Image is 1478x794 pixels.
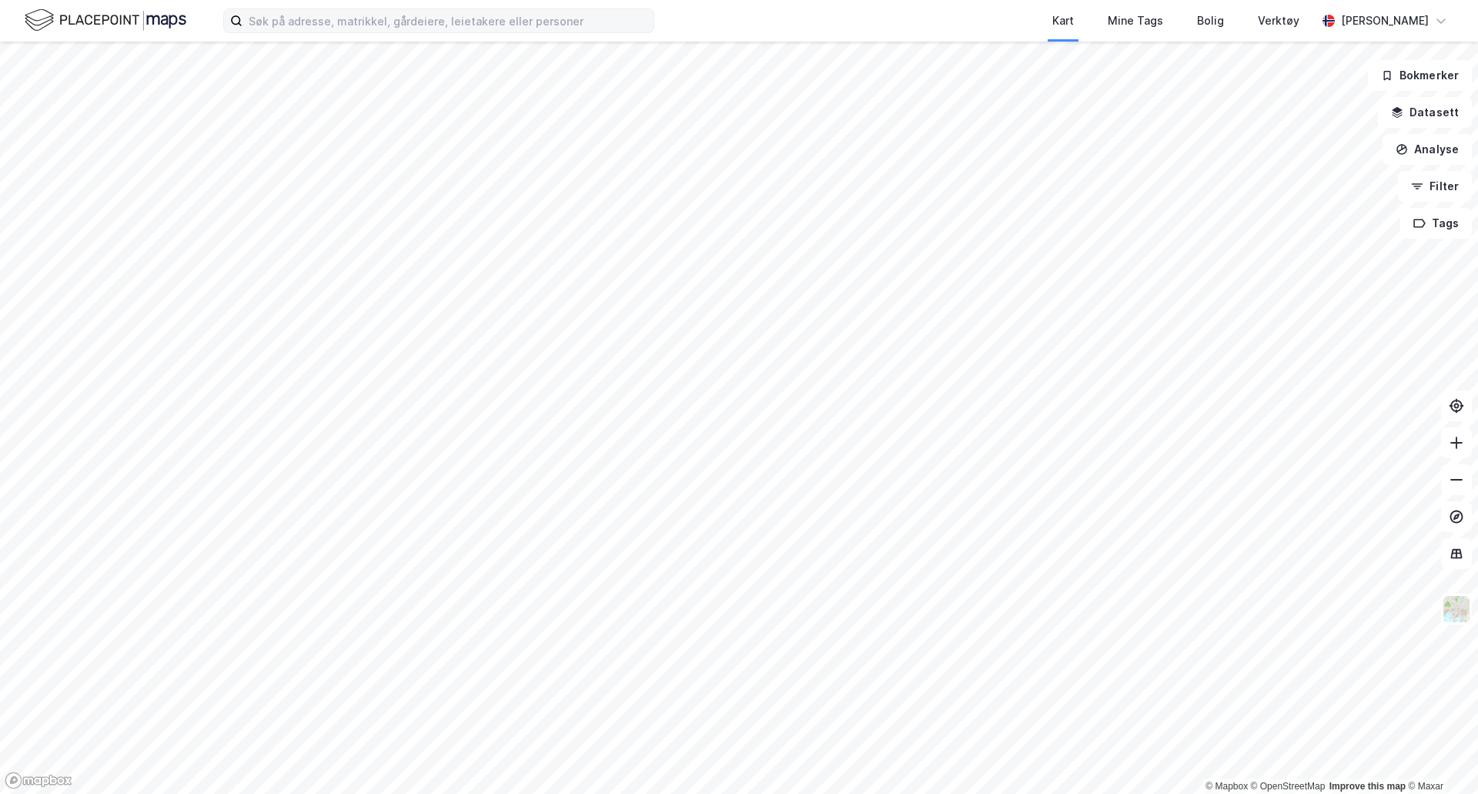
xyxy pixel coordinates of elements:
[1251,781,1326,792] a: OpenStreetMap
[1400,208,1472,239] button: Tags
[1108,12,1163,30] div: Mine Tags
[1378,97,1472,128] button: Datasett
[1052,12,1074,30] div: Kart
[1329,781,1406,792] a: Improve this map
[5,772,72,789] a: Mapbox homepage
[242,9,654,32] input: Søk på adresse, matrikkel, gårdeiere, leietakere eller personer
[1341,12,1429,30] div: [PERSON_NAME]
[1398,171,1472,202] button: Filter
[1368,60,1472,91] button: Bokmerker
[1197,12,1224,30] div: Bolig
[1442,595,1471,624] img: Z
[1401,720,1478,794] div: Kontrollprogram for chat
[1383,134,1472,165] button: Analyse
[1258,12,1299,30] div: Verktøy
[1401,720,1478,794] iframe: Chat Widget
[25,7,186,34] img: logo.f888ab2527a4732fd821a326f86c7f29.svg
[1205,781,1248,792] a: Mapbox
